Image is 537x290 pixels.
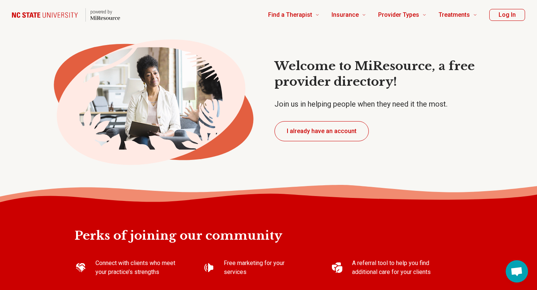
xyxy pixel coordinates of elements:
[489,9,525,21] button: Log In
[274,121,369,141] button: I already have an account
[12,3,120,27] a: Home page
[439,10,470,20] span: Treatments
[274,99,495,109] p: Join us in helping people when they need it the most.
[224,259,307,277] p: Free marketing for your services
[352,259,436,277] p: A referral tool to help you find additional care for your clients
[378,10,419,20] span: Provider Types
[95,259,179,277] p: Connect with clients who meet your practice’s strengths
[90,9,120,15] p: powered by
[75,204,462,244] h2: Perks of joining our community
[332,10,359,20] span: Insurance
[268,10,312,20] span: Find a Therapist
[506,260,528,283] div: Open chat
[274,59,495,89] h1: Welcome to MiResource, a free provider directory!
